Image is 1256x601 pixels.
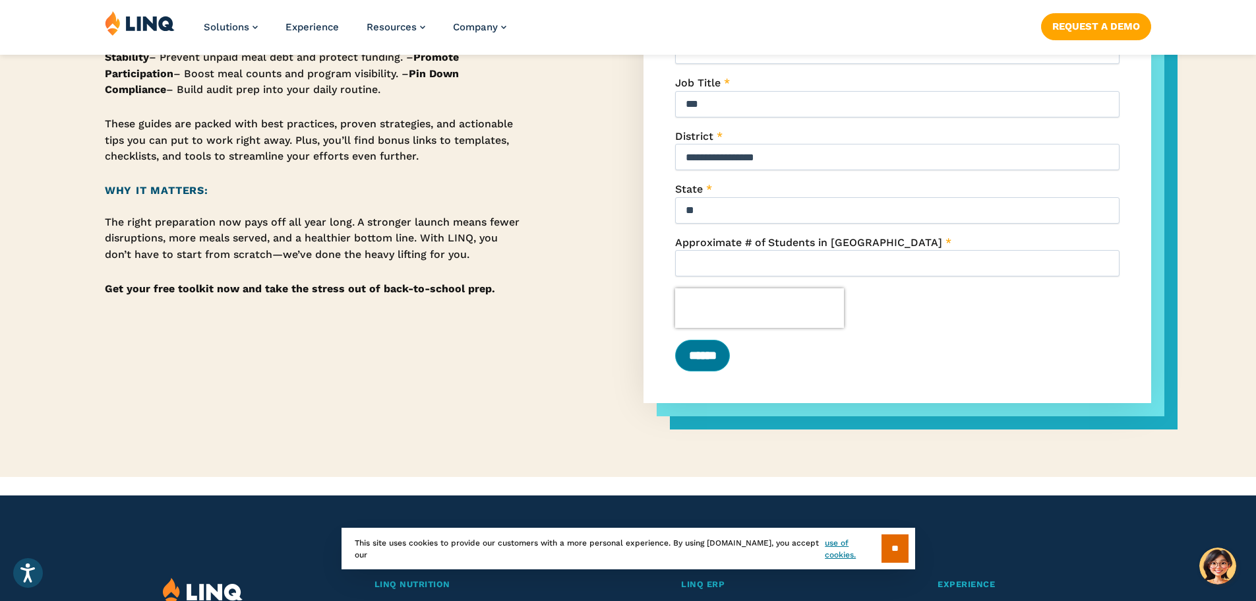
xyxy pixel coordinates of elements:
[285,21,339,33] a: Experience
[105,116,523,164] p: These guides are packed with best practices, proven strategies, and actionable tips you can put t...
[675,130,713,142] span: District
[825,537,881,561] a: use of cookies.
[367,21,417,33] span: Resources
[675,77,721,89] span: Job Title
[105,183,523,199] h2: Why It Matters:
[105,282,495,295] strong: Get your free toolkit now and take the stress out of back-to-school prep.
[105,214,523,263] p: The right preparation now pays off all year long. A stronger launch means fewer disruptions, more...
[1199,548,1236,585] button: Hello, have a question? Let’s chat.
[204,21,249,33] span: Solutions
[675,183,703,195] span: State
[204,11,506,54] nav: Primary Navigation
[1041,11,1151,40] nav: Button Navigation
[1041,13,1151,40] a: Request a Demo
[105,67,459,96] strong: Pin Down Compliance
[105,51,459,79] strong: Promote Participation
[105,11,175,36] img: LINQ | K‑12 Software
[675,288,844,328] iframe: reCAPTCHA
[204,21,258,33] a: Solutions
[367,21,425,33] a: Resources
[453,21,498,33] span: Company
[453,21,506,33] a: Company
[342,528,915,569] div: This site uses cookies to provide our customers with a more personal experience. By using [DOMAIN...
[675,236,942,249] span: Approximate # of Students in [GEOGRAPHIC_DATA]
